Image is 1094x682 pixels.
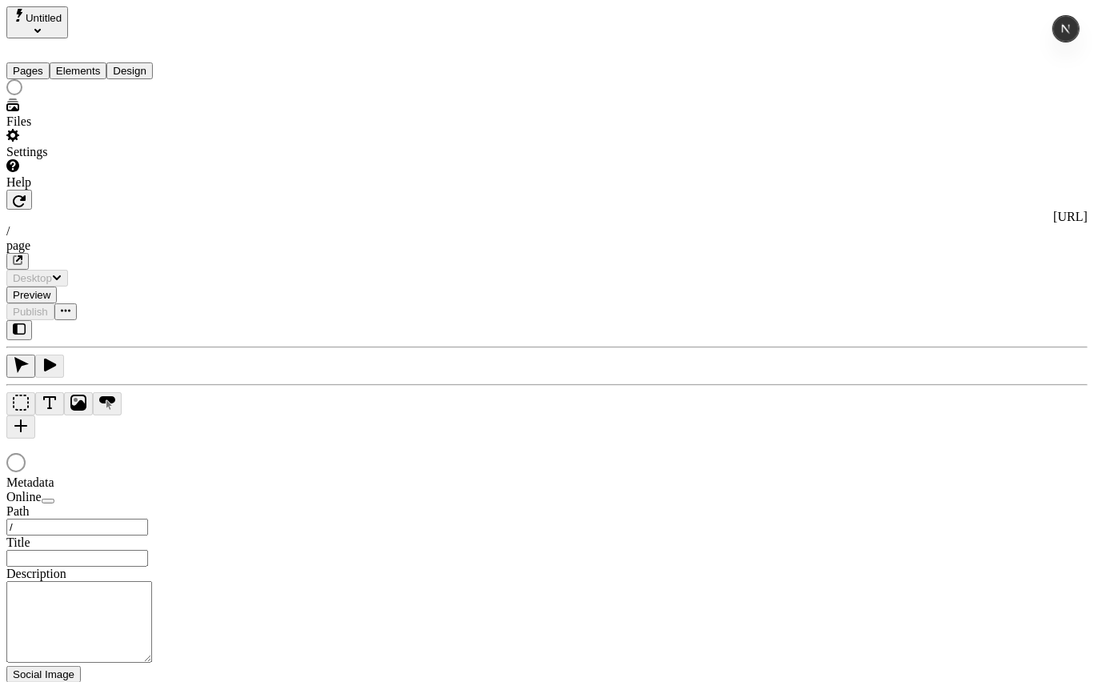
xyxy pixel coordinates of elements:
button: Design [106,62,153,79]
button: Box [6,392,35,415]
div: Metadata [6,475,198,490]
span: Social Image [13,668,74,680]
button: Pages [6,62,50,79]
div: page [6,239,1088,253]
button: Elements [50,62,107,79]
span: Title [6,536,30,549]
div: [URL] [6,210,1088,224]
span: Online [6,490,42,503]
span: Publish [13,306,48,318]
button: Preview [6,287,57,303]
button: Publish [6,303,54,320]
button: Text [35,392,64,415]
div: Settings [6,145,198,159]
span: Description [6,567,66,580]
button: Select site [6,6,68,38]
button: Image [64,392,93,415]
button: Desktop [6,270,68,287]
div: Files [6,114,198,129]
div: / [6,224,1088,239]
span: Untitled [26,12,62,24]
span: Desktop [13,272,52,284]
div: Help [6,175,198,190]
span: Preview [13,289,50,301]
span: Path [6,504,29,518]
button: Button [93,392,122,415]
